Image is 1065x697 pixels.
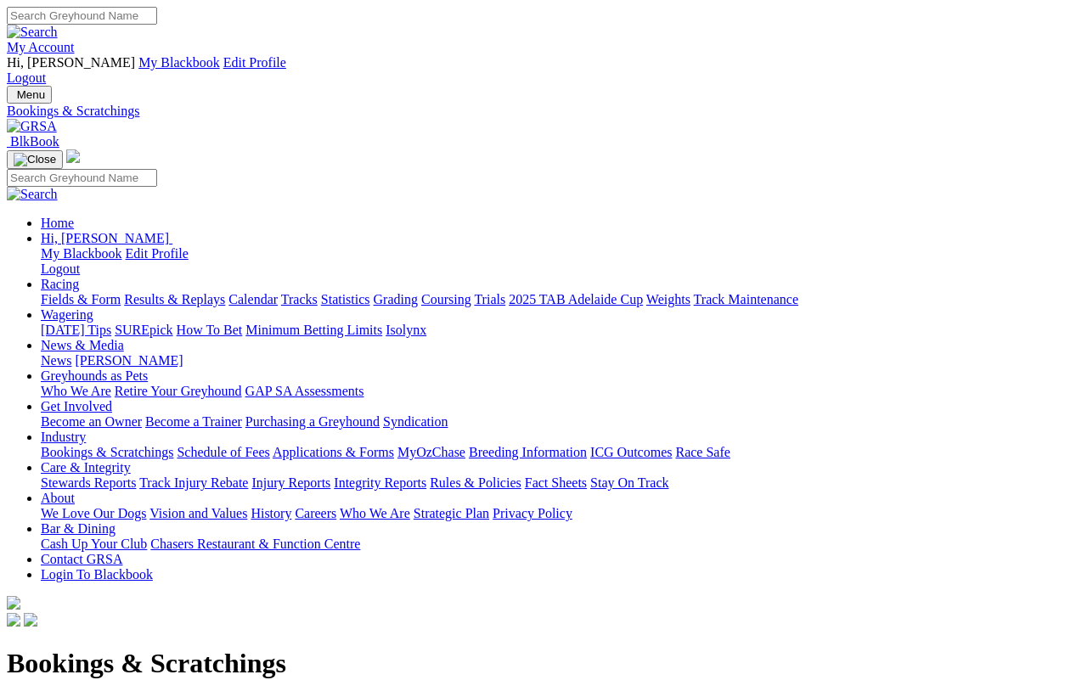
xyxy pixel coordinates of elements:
[115,384,242,398] a: Retire Your Greyhound
[7,70,46,85] a: Logout
[386,323,426,337] a: Isolynx
[138,55,220,70] a: My Blackbook
[41,323,1058,338] div: Wagering
[149,506,247,520] a: Vision and Values
[525,475,587,490] a: Fact Sheets
[41,552,122,566] a: Contact GRSA
[295,506,336,520] a: Careers
[251,506,291,520] a: History
[7,119,57,134] img: GRSA
[675,445,730,459] a: Race Safe
[7,40,75,54] a: My Account
[41,246,122,261] a: My Blackbook
[245,323,382,337] a: Minimum Betting Limits
[397,445,465,459] a: MyOzChase
[321,292,370,306] a: Statistics
[281,292,318,306] a: Tracks
[374,292,418,306] a: Grading
[115,323,172,337] a: SUREpick
[24,613,37,627] img: twitter.svg
[223,55,286,70] a: Edit Profile
[334,475,426,490] a: Integrity Reports
[41,246,1058,277] div: Hi, [PERSON_NAME]
[177,445,269,459] a: Schedule of Fees
[41,323,111,337] a: [DATE] Tips
[41,231,172,245] a: Hi, [PERSON_NAME]
[41,353,1058,368] div: News & Media
[124,292,225,306] a: Results & Replays
[41,491,75,505] a: About
[41,445,1058,460] div: Industry
[414,506,489,520] a: Strategic Plan
[41,277,79,291] a: Racing
[41,475,136,490] a: Stewards Reports
[75,353,183,368] a: [PERSON_NAME]
[66,149,80,163] img: logo-grsa-white.png
[694,292,798,306] a: Track Maintenance
[41,292,1058,307] div: Racing
[245,384,364,398] a: GAP SA Assessments
[41,445,173,459] a: Bookings & Scratchings
[41,261,80,276] a: Logout
[41,384,111,398] a: Who We Are
[273,445,394,459] a: Applications & Forms
[251,475,330,490] a: Injury Reports
[7,613,20,627] img: facebook.svg
[41,231,169,245] span: Hi, [PERSON_NAME]
[7,55,135,70] span: Hi, [PERSON_NAME]
[41,368,148,383] a: Greyhounds as Pets
[509,292,643,306] a: 2025 TAB Adelaide Cup
[7,104,1058,119] a: Bookings & Scratchings
[41,537,1058,552] div: Bar & Dining
[41,567,153,582] a: Login To Blackbook
[177,323,243,337] a: How To Bet
[7,169,157,187] input: Search
[41,353,71,368] a: News
[14,153,56,166] img: Close
[41,537,147,551] a: Cash Up Your Club
[7,86,52,104] button: Toggle navigation
[41,338,124,352] a: News & Media
[646,292,690,306] a: Weights
[145,414,242,429] a: Become a Trainer
[41,506,1058,521] div: About
[469,445,587,459] a: Breeding Information
[590,445,672,459] a: ICG Outcomes
[41,414,142,429] a: Become an Owner
[421,292,471,306] a: Coursing
[150,537,360,551] a: Chasers Restaurant & Function Centre
[41,307,93,322] a: Wagering
[383,414,448,429] a: Syndication
[139,475,248,490] a: Track Injury Rebate
[41,521,116,536] a: Bar & Dining
[41,460,131,475] a: Care & Integrity
[245,414,380,429] a: Purchasing a Greyhound
[430,475,521,490] a: Rules & Policies
[340,506,410,520] a: Who We Are
[7,187,58,202] img: Search
[41,399,112,413] a: Get Involved
[7,7,157,25] input: Search
[126,246,189,261] a: Edit Profile
[41,292,121,306] a: Fields & Form
[10,134,59,149] span: BlkBook
[41,430,86,444] a: Industry
[7,134,59,149] a: BlkBook
[474,292,505,306] a: Trials
[7,25,58,40] img: Search
[7,648,1058,679] h1: Bookings & Scratchings
[7,150,63,169] button: Toggle navigation
[41,475,1058,491] div: Care & Integrity
[41,506,146,520] a: We Love Our Dogs
[493,506,572,520] a: Privacy Policy
[228,292,278,306] a: Calendar
[17,88,45,101] span: Menu
[41,216,74,230] a: Home
[41,414,1058,430] div: Get Involved
[7,596,20,610] img: logo-grsa-white.png
[590,475,668,490] a: Stay On Track
[7,55,1058,86] div: My Account
[41,384,1058,399] div: Greyhounds as Pets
